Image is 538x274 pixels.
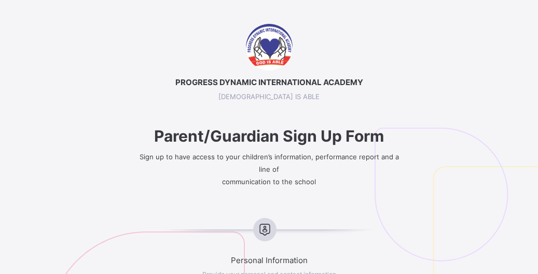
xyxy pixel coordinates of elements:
[140,153,399,186] span: Sign up to have access to your children’s information, performance report and a line of communica...
[134,127,404,145] span: Parent/Guardian Sign Up Form
[134,255,404,265] span: Personal Information
[134,92,404,101] span: [DEMOGRAPHIC_DATA] IS ABLE
[134,77,404,87] span: PROGRESS DYNAMIC INTERNATIONAL ACADEMY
